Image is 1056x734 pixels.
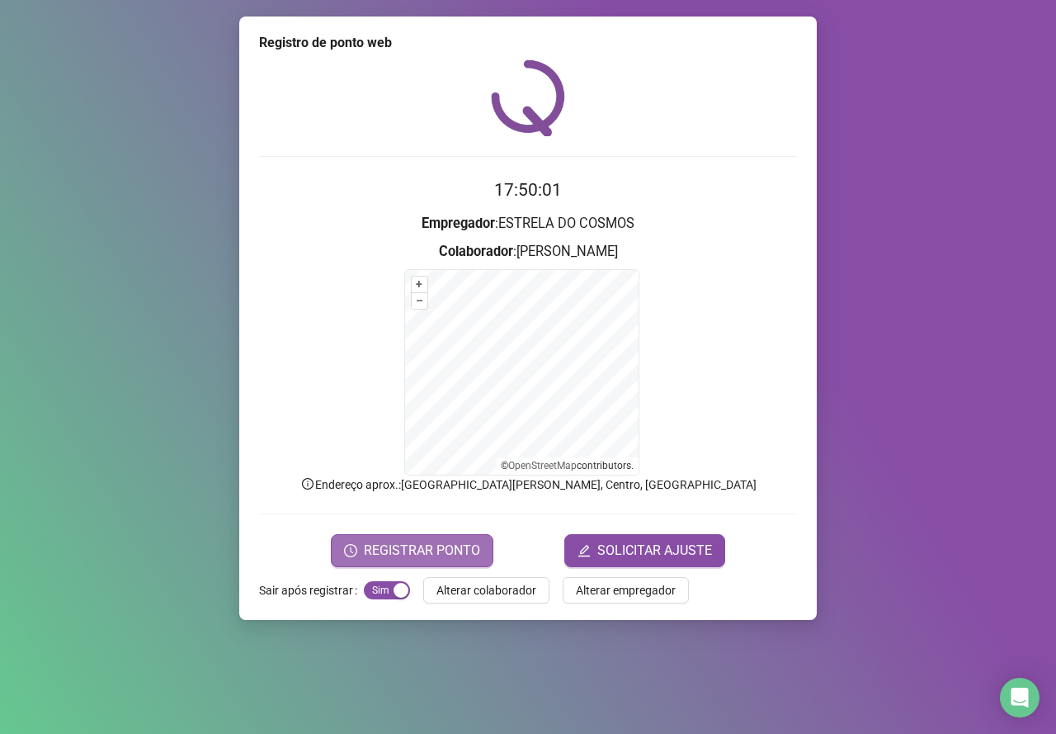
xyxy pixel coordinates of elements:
[576,581,676,599] span: Alterar empregador
[259,241,797,263] h3: : [PERSON_NAME]
[259,577,364,604] label: Sair após registrar
[564,534,725,567] button: editSOLICITAR AJUSTE
[412,277,427,292] button: +
[508,460,577,471] a: OpenStreetMap
[577,544,591,557] span: edit
[300,476,315,491] span: info-circle
[423,577,549,604] button: Alterar colaborador
[331,534,493,567] button: REGISTRAR PONTO
[491,59,565,136] img: QRPoint
[494,180,562,200] time: 17:50:01
[259,33,797,53] div: Registro de ponto web
[501,460,634,471] li: © contributors.
[344,544,357,557] span: clock-circle
[439,244,513,259] strong: Colaborador
[259,476,797,494] p: Endereço aprox. : [GEOGRAPHIC_DATA][PERSON_NAME], Centro, [GEOGRAPHIC_DATA]
[1000,678,1039,717] div: Open Intercom Messenger
[364,541,480,561] span: REGISTRAR PONTO
[422,215,495,231] strong: Empregador
[436,581,536,599] span: Alterar colaborador
[597,541,712,561] span: SOLICITAR AJUSTE
[259,213,797,234] h3: : ESTRELA DO COSMOS
[563,577,689,604] button: Alterar empregador
[412,293,427,309] button: –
